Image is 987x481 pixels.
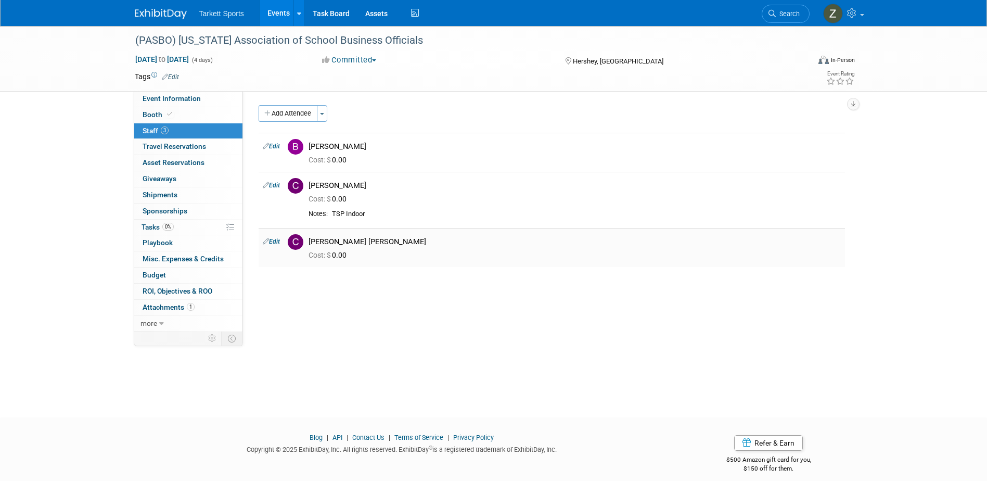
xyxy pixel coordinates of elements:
div: $150 off for them. [685,464,853,473]
span: more [140,319,157,327]
span: 1 [187,303,195,311]
a: Refer & Earn [734,435,803,451]
img: Format-Inperson.png [818,56,829,64]
span: | [386,434,393,441]
a: API [332,434,342,441]
a: Budget [134,268,242,283]
a: Asset Reservations [134,155,242,171]
span: Sponsorships [143,207,187,215]
img: B.jpg [288,139,303,155]
span: 3 [161,126,169,134]
div: Event Format [748,54,855,70]
div: Copyright © 2025 ExhibitDay, Inc. All rights reserved. ExhibitDay is a registered trademark of Ex... [135,442,670,454]
span: 0.00 [309,195,351,203]
td: Tags [135,71,179,82]
td: Personalize Event Tab Strip [203,332,222,345]
div: TSP Indoor [332,210,841,219]
span: Budget [143,271,166,279]
span: Shipments [143,191,177,199]
a: ROI, Objectives & ROO [134,284,242,299]
span: 0.00 [309,251,351,259]
span: | [445,434,452,441]
span: Misc. Expenses & Credits [143,255,224,263]
a: Booth [134,107,242,123]
span: Tasks [142,223,174,231]
a: Sponsorships [134,204,242,219]
span: Staff [143,126,169,135]
span: Travel Reservations [143,142,206,150]
div: [PERSON_NAME] [309,142,841,151]
a: Edit [263,182,280,189]
span: Cost: $ [309,156,332,164]
img: Zak Gasparovic [823,4,843,23]
img: C.jpg [288,234,303,250]
a: more [134,316,242,332]
span: | [324,434,331,441]
a: Travel Reservations [134,139,242,155]
span: | [344,434,351,441]
span: ROI, Objectives & ROO [143,287,212,295]
div: Notes: [309,210,328,218]
div: Event Rating [826,71,854,77]
a: Tasks0% [134,220,242,235]
div: In-Person [830,56,855,64]
button: Committed [318,55,380,66]
span: [DATE] [DATE] [135,55,189,64]
td: Toggle Event Tabs [221,332,242,345]
a: Contact Us [352,434,384,441]
span: Booth [143,110,174,119]
img: C.jpg [288,178,303,194]
span: Playbook [143,238,173,247]
a: Search [762,5,810,23]
a: Terms of Service [394,434,443,441]
span: Giveaways [143,174,176,183]
span: Tarkett Sports [199,9,244,18]
span: Hershey, [GEOGRAPHIC_DATA] [573,57,663,65]
a: Edit [263,143,280,150]
a: Misc. Expenses & Credits [134,251,242,267]
span: 0% [162,223,174,231]
span: (4 days) [191,57,213,64]
a: Staff3 [134,123,242,139]
img: ExhibitDay [135,9,187,19]
span: Event Information [143,94,201,103]
a: Privacy Policy [453,434,494,441]
a: Edit [263,238,280,245]
span: Asset Reservations [143,158,204,167]
div: [PERSON_NAME] [PERSON_NAME] [309,237,841,247]
div: (PASBO) [US_STATE] Association of School Business Officials [132,31,794,50]
a: Shipments [134,187,242,203]
div: $500 Amazon gift card for you, [685,449,853,473]
i: Booth reservation complete [167,111,172,117]
a: Blog [310,434,323,441]
a: Giveaways [134,171,242,187]
a: Edit [162,73,179,81]
span: Attachments [143,303,195,311]
sup: ® [429,445,432,451]
span: Cost: $ [309,195,332,203]
a: Event Information [134,91,242,107]
span: Search [776,10,800,18]
span: Cost: $ [309,251,332,259]
span: 0.00 [309,156,351,164]
button: Add Attendee [259,105,317,122]
span: to [157,55,167,64]
div: [PERSON_NAME] [309,181,841,191]
a: Playbook [134,235,242,251]
a: Attachments1 [134,300,242,315]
